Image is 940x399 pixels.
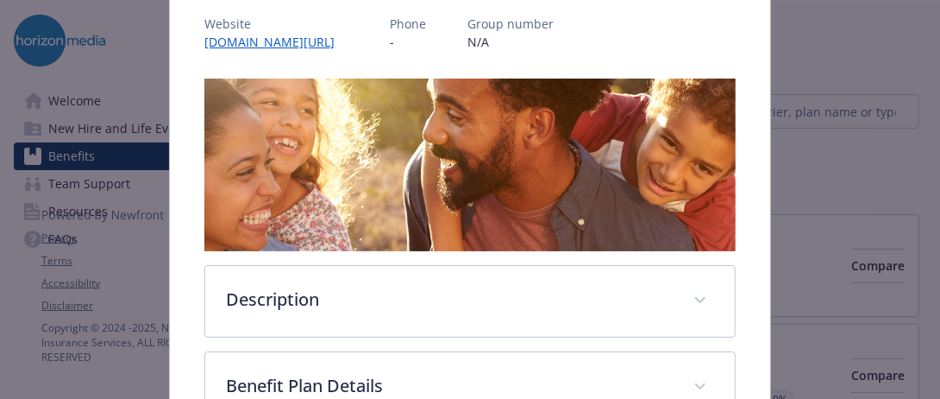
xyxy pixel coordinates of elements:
p: Group number [467,15,554,33]
img: banner [204,79,736,251]
div: Description [205,266,735,337]
p: N/A [467,33,554,51]
p: Phone [390,15,426,33]
a: [DOMAIN_NAME][URL] [204,34,348,50]
p: - [390,33,426,51]
p: Website [204,15,348,33]
p: Benefit Plan Details [226,373,673,399]
p: Description [226,287,673,313]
